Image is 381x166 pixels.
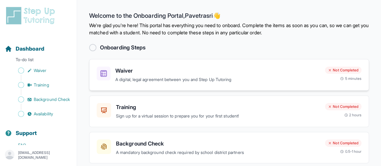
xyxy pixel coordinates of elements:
[344,113,362,117] div: 2 hours
[89,59,369,91] a: WaiverA digital, legal agreement between you and Step Up TutoringNot Completed5 minutes
[5,150,72,161] button: [EMAIL_ADDRESS][DOMAIN_NAME]
[34,111,53,117] span: Availability
[116,113,320,120] p: Sign up for a virtual session to prepare you for your first student!
[116,103,320,111] h3: Training
[5,81,77,89] a: Training
[5,141,77,149] a: FAQ
[5,6,58,25] img: logo
[340,149,361,154] div: 0.5-1 hour
[5,95,77,104] a: Background Check
[2,35,74,55] button: Dashboard
[2,57,74,65] p: To-do list
[34,67,46,74] span: Waiver
[89,22,369,36] p: We're glad you're here! This portal has everything you need to onboard. Complete the items as soo...
[89,132,369,164] a: Background CheckA mandatory background check required by school district partnersNot Completed0.5...
[325,67,361,74] div: Not Completed
[115,67,320,75] h3: Waiver
[325,139,361,147] div: Not Completed
[89,96,369,127] a: TrainingSign up for a virtual session to prepare you for your first student!Not Completed2 hours
[34,96,70,102] span: Background Check
[18,150,72,160] p: [EMAIL_ADDRESS][DOMAIN_NAME]
[340,76,361,81] div: 5 minutes
[2,119,74,140] button: Support
[325,103,361,110] div: Not Completed
[116,149,320,156] p: A mandatory background check required by school district partners
[5,66,77,75] a: Waiver
[115,76,320,83] p: A digital, legal agreement between you and Step Up Tutoring
[5,110,77,118] a: Availability
[34,82,49,88] span: Training
[100,43,145,52] h2: Onboarding Steps
[89,12,369,22] h2: Welcome to the Onboarding Portal, Pavetrasri 👋
[16,45,44,53] span: Dashboard
[5,45,44,53] a: Dashboard
[116,139,320,148] h3: Background Check
[16,129,37,137] span: Support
